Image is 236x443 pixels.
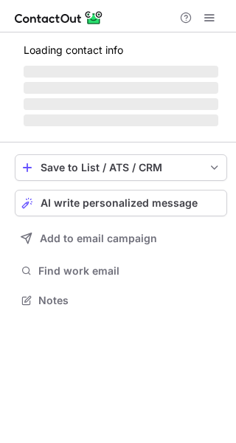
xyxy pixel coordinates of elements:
button: save-profile-one-click [15,154,227,181]
span: ‌ [24,66,218,78]
span: ‌ [24,114,218,126]
div: Save to List / ATS / CRM [41,162,201,174]
span: ‌ [24,82,218,94]
span: Add to email campaign [40,233,157,244]
span: AI write personalized message [41,197,198,209]
button: Add to email campaign [15,225,227,252]
button: Find work email [15,261,227,281]
span: Find work email [38,264,221,278]
p: Loading contact info [24,44,218,56]
span: Notes [38,294,221,307]
img: ContactOut v5.3.10 [15,9,103,27]
button: AI write personalized message [15,190,227,216]
span: ‌ [24,98,218,110]
button: Notes [15,290,227,311]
